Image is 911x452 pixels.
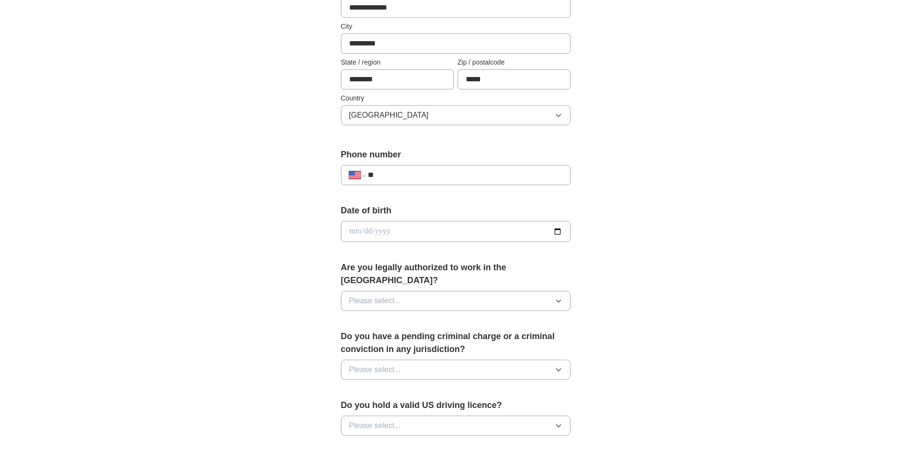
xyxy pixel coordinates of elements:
[341,57,454,67] label: State / region
[341,148,571,161] label: Phone number
[341,399,571,412] label: Do you hold a valid US driving licence?
[341,416,571,436] button: Please select...
[341,105,571,125] button: [GEOGRAPHIC_DATA]
[341,22,571,32] label: City
[341,93,571,103] label: Country
[341,330,571,356] label: Do you have a pending criminal charge or a criminal conviction in any jurisdiction?
[341,291,571,311] button: Please select...
[341,360,571,380] button: Please select...
[349,364,401,375] span: Please select...
[458,57,571,67] label: Zip / postalcode
[349,295,401,307] span: Please select...
[341,204,571,217] label: Date of birth
[349,420,401,431] span: Please select...
[341,261,571,287] label: Are you legally authorized to work in the [GEOGRAPHIC_DATA]?
[349,110,429,121] span: [GEOGRAPHIC_DATA]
